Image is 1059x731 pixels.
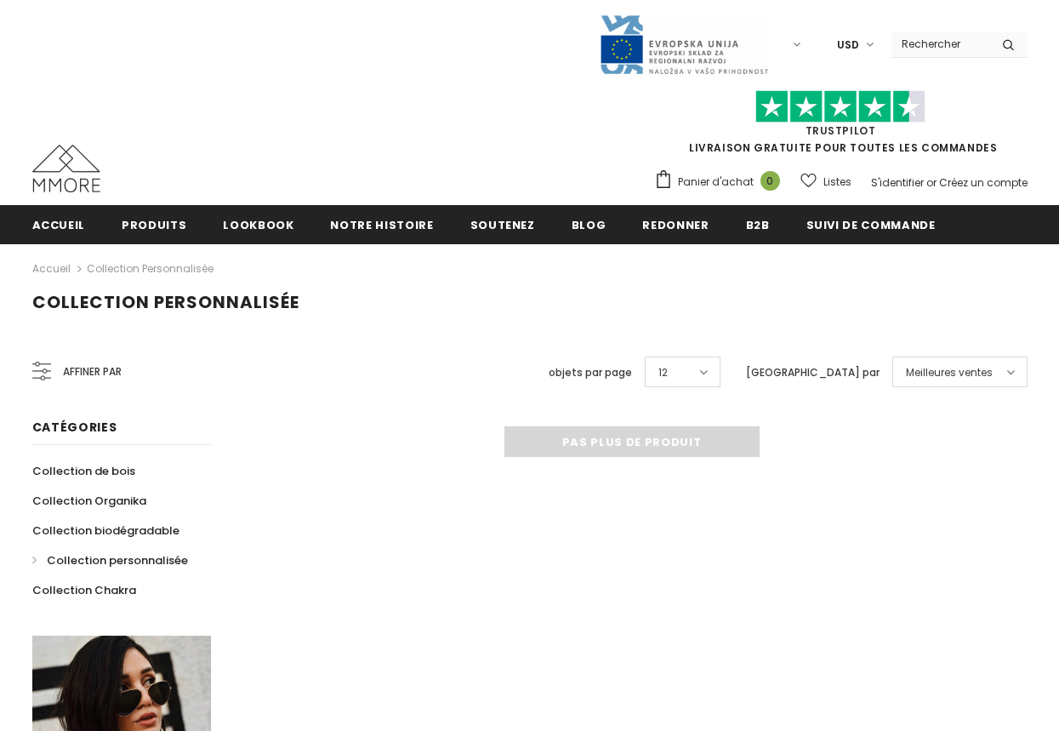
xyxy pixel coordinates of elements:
[800,167,851,197] a: Listes
[330,205,433,243] a: Notre histoire
[678,174,754,191] span: Panier d'achat
[32,145,100,192] img: Cas MMORE
[63,363,122,381] span: Affiner par
[939,175,1028,190] a: Créez un compte
[760,171,780,191] span: 0
[32,516,179,545] a: Collection biodégradable
[654,169,789,195] a: Panier d'achat 0
[32,545,188,575] a: Collection personnalisée
[32,486,146,516] a: Collection Organika
[837,37,859,54] span: USD
[32,582,136,598] span: Collection Chakra
[746,217,770,233] span: B2B
[32,456,135,486] a: Collection de bois
[926,175,937,190] span: or
[32,463,135,479] span: Collection de bois
[572,205,606,243] a: Blog
[32,419,117,436] span: Catégories
[32,259,71,279] a: Accueil
[755,90,925,123] img: Faites confiance aux étoiles pilotes
[806,205,936,243] a: Suivi de commande
[32,523,179,539] span: Collection biodégradable
[746,364,880,381] label: [GEOGRAPHIC_DATA] par
[654,98,1028,155] span: LIVRAISON GRATUITE POUR TOUTES LES COMMANDES
[906,364,993,381] span: Meilleures ventes
[122,205,186,243] a: Produits
[470,217,535,233] span: soutenez
[642,205,709,243] a: Redonner
[642,217,709,233] span: Redonner
[223,217,293,233] span: Lookbook
[47,552,188,568] span: Collection personnalisée
[658,364,668,381] span: 12
[122,217,186,233] span: Produits
[32,290,299,314] span: Collection personnalisée
[599,14,769,76] img: Javni Razpis
[32,493,146,509] span: Collection Organika
[32,217,86,233] span: Accueil
[871,175,924,190] a: S'identifier
[549,364,632,381] label: objets par page
[32,575,136,605] a: Collection Chakra
[806,123,876,138] a: TrustPilot
[599,37,769,51] a: Javni Razpis
[806,217,936,233] span: Suivi de commande
[223,205,293,243] a: Lookbook
[32,205,86,243] a: Accueil
[572,217,606,233] span: Blog
[823,174,851,191] span: Listes
[746,205,770,243] a: B2B
[891,31,989,56] input: Search Site
[470,205,535,243] a: soutenez
[330,217,433,233] span: Notre histoire
[87,261,214,276] a: Collection personnalisée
